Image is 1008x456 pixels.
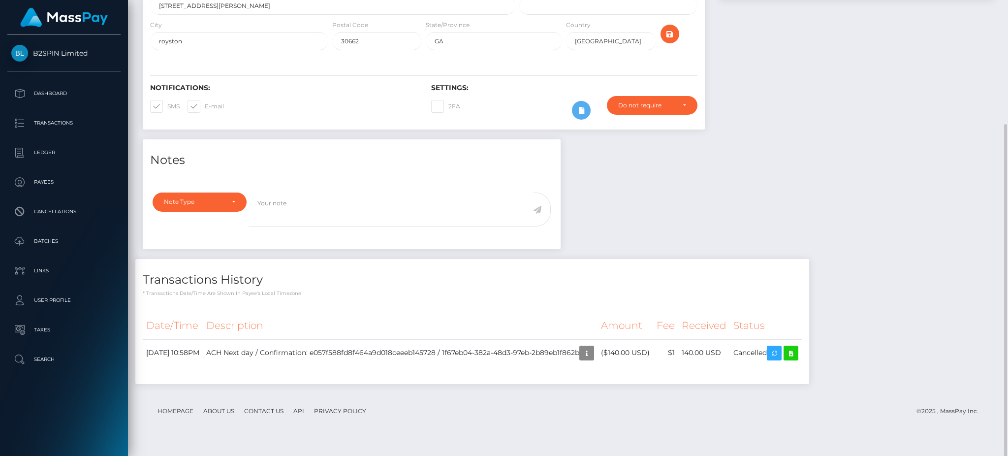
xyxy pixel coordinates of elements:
[143,290,802,297] p: * Transactions date/time are shown in payee's local timezone
[7,288,121,313] a: User Profile
[7,199,121,224] a: Cancellations
[203,339,598,366] td: ACH Next day / Confirmation: e057f588fd8f464a9d018ceeeb145728 / 1f67eb04-382a-48d3-97eb-2b89eb1f862b
[916,406,986,417] div: © 2025 , MassPay Inc.
[150,152,553,169] h4: Notes
[618,101,675,109] div: Do not require
[11,145,117,160] p: Ledger
[7,81,121,106] a: Dashboard
[11,234,117,249] p: Batches
[143,339,203,366] td: [DATE] 10:58PM
[143,271,802,289] h4: Transactions History
[426,21,470,30] label: State/Province
[164,198,224,206] div: Note Type
[730,312,802,339] th: Status
[11,352,117,367] p: Search
[566,21,591,30] label: Country
[431,84,697,92] h6: Settings:
[150,84,416,92] h6: Notifications:
[7,49,121,58] span: B2SPIN Limited
[240,403,287,419] a: Contact Us
[154,403,197,419] a: Homepage
[730,339,802,366] td: Cancelled
[653,312,678,339] th: Fee
[598,312,653,339] th: Amount
[7,259,121,283] a: Links
[598,339,653,366] td: ($140.00 USD)
[607,96,697,115] button: Do not require
[11,175,117,190] p: Payees
[11,204,117,219] p: Cancellations
[150,21,162,30] label: City
[11,45,28,62] img: B2SPIN Limited
[11,116,117,130] p: Transactions
[203,312,598,339] th: Description
[289,403,308,419] a: API
[653,339,678,366] td: $1
[188,100,224,113] label: E-mail
[11,323,117,337] p: Taxes
[20,8,108,27] img: MassPay Logo
[310,403,370,419] a: Privacy Policy
[199,403,238,419] a: About Us
[7,111,121,135] a: Transactions
[7,347,121,372] a: Search
[678,339,730,366] td: 140.00 USD
[11,293,117,308] p: User Profile
[11,86,117,101] p: Dashboard
[150,100,180,113] label: SMS
[7,140,121,165] a: Ledger
[7,170,121,195] a: Payees
[143,312,203,339] th: Date/Time
[7,229,121,254] a: Batches
[678,312,730,339] th: Received
[11,263,117,278] p: Links
[153,193,247,211] button: Note Type
[7,318,121,342] a: Taxes
[431,100,460,113] label: 2FA
[332,21,368,30] label: Postal Code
